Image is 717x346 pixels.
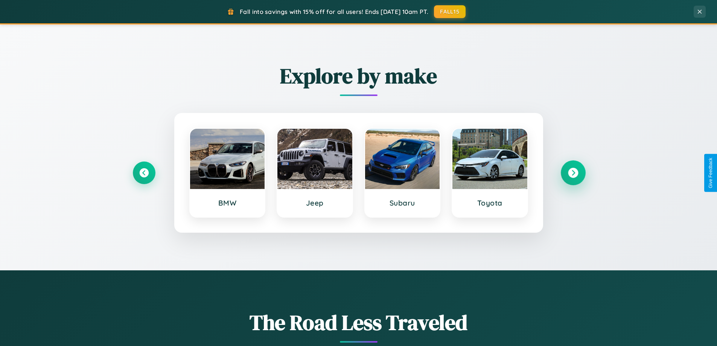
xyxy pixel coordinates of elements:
[198,198,257,207] h3: BMW
[240,8,428,15] span: Fall into savings with 15% off for all users! Ends [DATE] 10am PT.
[133,308,585,337] h1: The Road Less Traveled
[133,61,585,90] h2: Explore by make
[460,198,520,207] h3: Toyota
[708,158,713,188] div: Give Feedback
[285,198,345,207] h3: Jeep
[373,198,432,207] h3: Subaru
[434,5,466,18] button: FALL15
